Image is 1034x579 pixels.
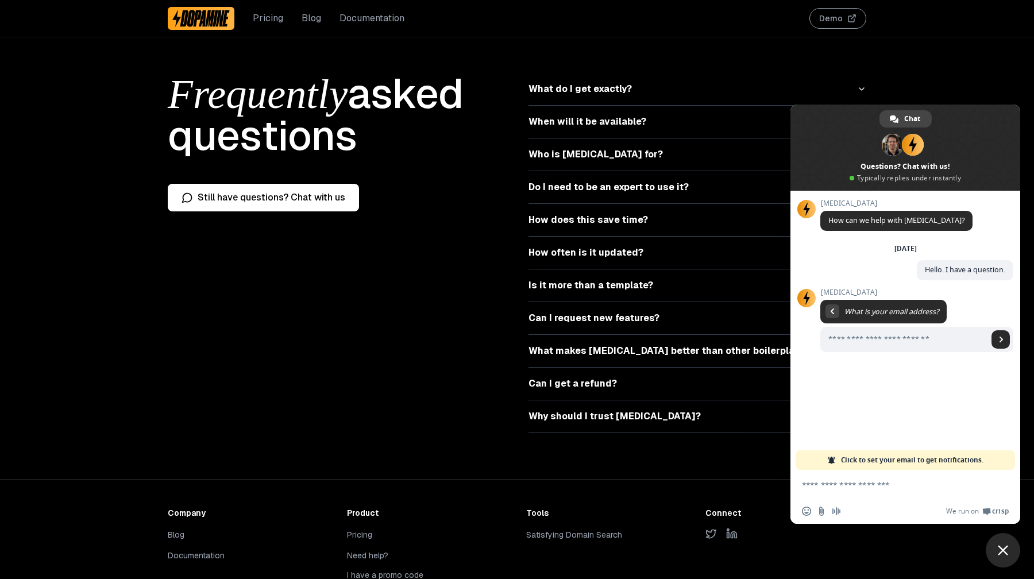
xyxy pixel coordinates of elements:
[168,7,234,30] a: Dopamine
[528,302,866,334] button: Can I request new features?
[528,335,866,367] button: What makes [MEDICAL_DATA] better than other boilerplates?
[986,533,1020,568] div: Close chat
[168,71,348,117] span: Frequently
[528,400,866,433] button: Why should I trust [MEDICAL_DATA]?
[168,73,506,156] h1: asked questions
[528,237,866,269] button: How often is it updated?
[904,110,920,128] span: Chat
[528,204,866,236] button: How does this save time?
[253,11,283,25] a: Pricing
[528,171,866,203] button: Do I need to be an expert to use it?
[820,288,1013,296] span: [MEDICAL_DATA]
[347,507,508,519] h3: Product
[894,245,917,252] div: [DATE]
[992,507,1009,516] span: Crisp
[168,184,359,211] button: Still have questions? Chat with us
[705,507,866,519] h3: Connect
[528,106,866,138] button: When will it be available?
[528,138,866,171] button: Who is [MEDICAL_DATA] for?
[347,530,372,540] a: Pricing
[528,269,866,302] button: Is it more than a template?
[168,530,184,540] a: Blog
[809,8,866,29] button: Demo
[339,11,404,25] a: Documentation
[528,73,866,105] button: What do I get exactly?
[820,327,988,352] input: Enter your email address...
[302,11,321,25] a: Blog
[946,507,979,516] span: We run on
[172,9,230,28] img: Dopamine
[526,530,622,540] a: Satisfying Domain Search
[168,550,225,561] a: Documentation
[946,507,1009,516] a: We run onCrisp
[526,507,687,519] h3: Tools
[825,304,839,318] div: Return to message
[817,507,826,516] span: Send a file
[841,450,983,470] span: Click to set your email to get notifications.
[802,480,983,490] textarea: Compose your message...
[844,307,939,316] span: What is your email address?
[168,507,329,519] h3: Company
[925,265,1005,275] span: Hello. I have a question.
[879,110,932,128] div: Chat
[802,507,811,516] span: Insert an emoji
[832,507,841,516] span: Audio message
[991,330,1010,349] span: Send
[820,199,973,207] span: [MEDICAL_DATA]
[347,550,388,561] button: Need help?
[828,215,964,225] span: How can we help with [MEDICAL_DATA]?
[528,368,866,400] button: Can I get a refund?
